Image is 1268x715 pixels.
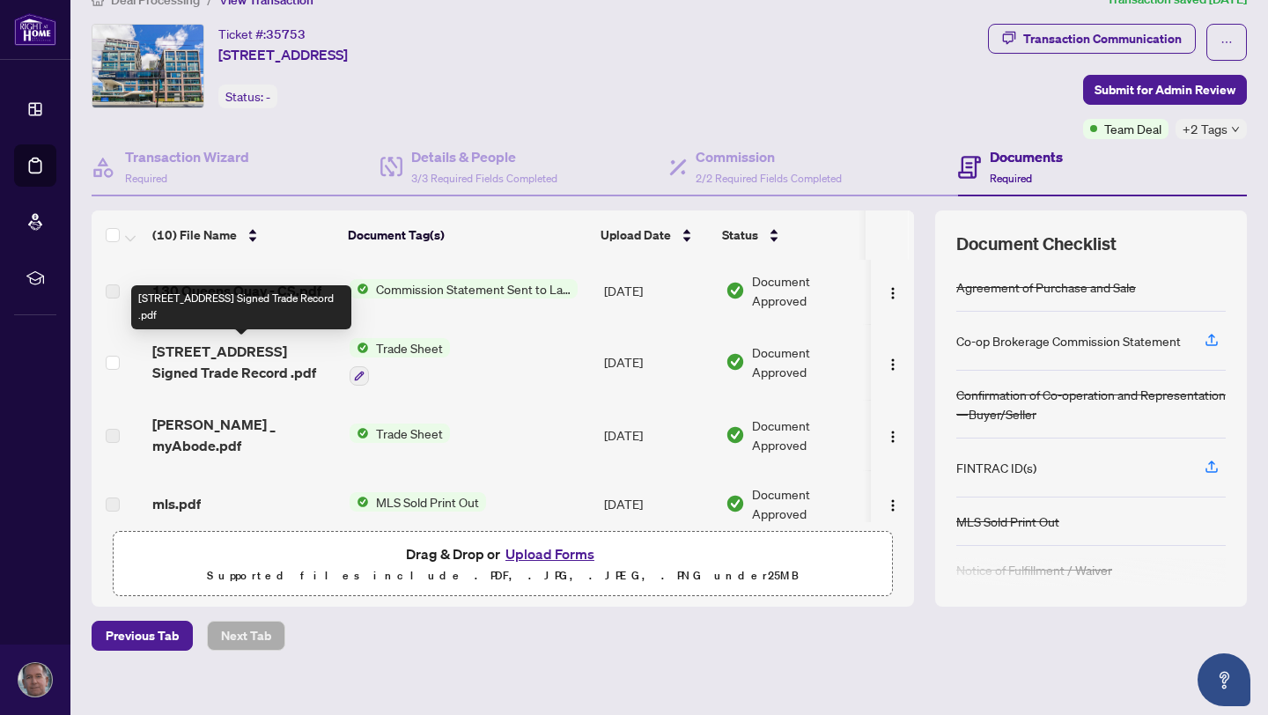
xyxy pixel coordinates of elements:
[956,458,1036,477] div: FINTRAC ID(s)
[152,493,201,514] span: mls.pdf
[266,26,306,42] span: 35753
[218,85,277,108] div: Status:
[14,13,56,46] img: logo
[726,281,745,300] img: Document Status
[152,225,237,245] span: (10) File Name
[350,492,486,512] button: Status IconMLS Sold Print Out
[696,172,842,185] span: 2/2 Required Fields Completed
[886,286,900,300] img: Logo
[266,89,270,105] span: -
[956,512,1059,531] div: MLS Sold Print Out
[124,565,881,586] p: Supported files include .PDF, .JPG, .JPEG, .PNG under 25 MB
[956,277,1136,297] div: Agreement of Purchase and Sale
[879,276,907,305] button: Logo
[956,331,1181,350] div: Co-op Brokerage Commission Statement
[1104,119,1161,138] span: Team Deal
[350,424,450,443] button: Status IconTrade Sheet
[988,24,1196,54] button: Transaction Communication
[114,532,892,597] span: Drag & Drop orUpload FormsSupported files include .PDF, .JPG, .JPEG, .PNG under25MB
[411,146,557,167] h4: Details & People
[1220,36,1233,48] span: ellipsis
[152,414,335,456] span: [PERSON_NAME] _ myAbode.pdf
[990,172,1032,185] span: Required
[601,225,671,245] span: Upload Date
[92,621,193,651] button: Previous Tab
[1083,75,1247,105] button: Submit for Admin Review
[18,663,52,697] img: Profile Icon
[752,484,864,523] span: Document Approved
[125,172,167,185] span: Required
[145,210,341,260] th: (10) File Name
[990,146,1063,167] h4: Documents
[207,621,285,651] button: Next Tab
[92,25,203,107] img: IMG-C12003194_1.jpg
[597,257,719,324] td: [DATE]
[125,146,249,167] h4: Transaction Wizard
[879,490,907,518] button: Logo
[1095,76,1235,104] span: Submit for Admin Review
[1183,119,1227,139] span: +2 Tags
[956,232,1117,256] span: Document Checklist
[411,172,557,185] span: 3/3 Required Fields Completed
[369,492,486,512] span: MLS Sold Print Out
[886,498,900,512] img: Logo
[131,285,351,329] div: [STREET_ADDRESS] Signed Trade Record .pdf
[593,210,714,260] th: Upload Date
[752,416,864,454] span: Document Approved
[696,146,842,167] h4: Commission
[597,470,719,537] td: [DATE]
[1231,125,1240,134] span: down
[715,210,866,260] th: Status
[879,348,907,376] button: Logo
[369,279,578,299] span: Commission Statement Sent to Lawyer
[218,24,306,44] div: Ticket #:
[350,338,450,386] button: Status IconTrade Sheet
[726,494,745,513] img: Document Status
[1023,25,1182,53] div: Transaction Communication
[500,542,600,565] button: Upload Forms
[879,421,907,449] button: Logo
[341,210,593,260] th: Document Tag(s)
[218,44,348,65] span: [STREET_ADDRESS]
[597,324,719,400] td: [DATE]
[350,279,578,299] button: Status IconCommission Statement Sent to Lawyer
[350,492,369,512] img: Status Icon
[1198,653,1250,706] button: Open asap
[350,279,369,299] img: Status Icon
[956,385,1226,424] div: Confirmation of Co-operation and Representation—Buyer/Seller
[726,425,745,445] img: Document Status
[726,352,745,372] img: Document Status
[350,338,369,357] img: Status Icon
[752,343,864,381] span: Document Approved
[886,430,900,444] img: Logo
[152,341,335,383] span: [STREET_ADDRESS] Signed Trade Record .pdf
[597,400,719,470] td: [DATE]
[722,225,758,245] span: Status
[106,622,179,650] span: Previous Tab
[886,357,900,372] img: Logo
[369,424,450,443] span: Trade Sheet
[350,424,369,443] img: Status Icon
[752,271,864,310] span: Document Approved
[406,542,600,565] span: Drag & Drop or
[369,338,450,357] span: Trade Sheet
[152,280,321,301] span: 130 Queens Quay - CS.pdf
